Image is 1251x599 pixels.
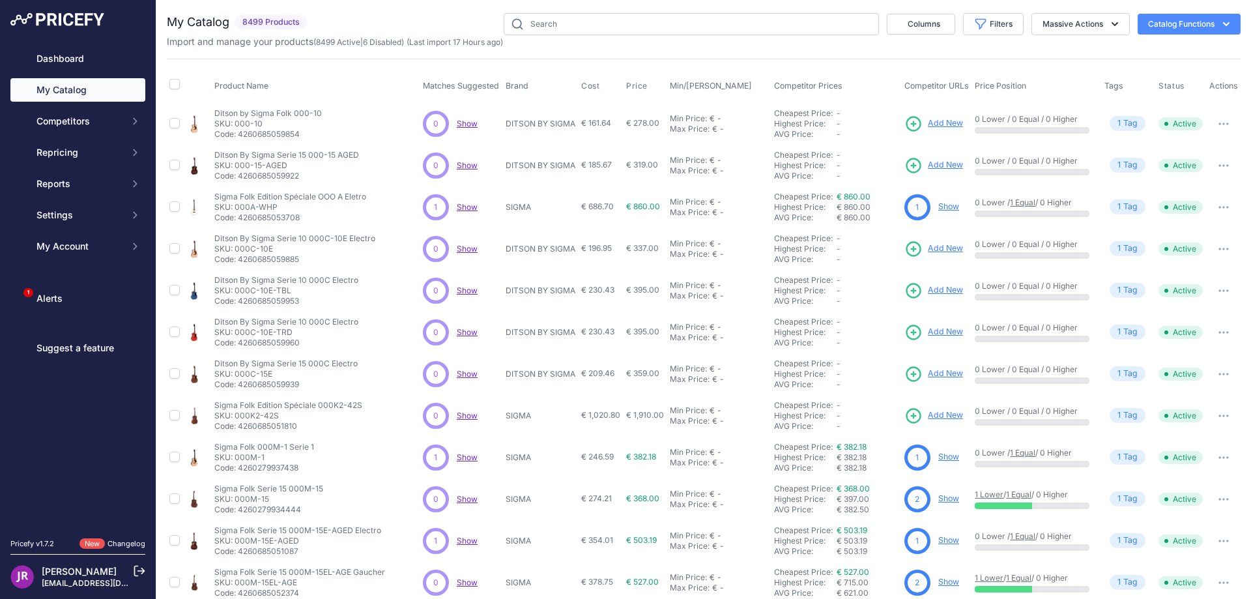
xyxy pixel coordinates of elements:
p: Code: 4260685059885 [214,254,375,265]
span: Competitors [36,115,122,128]
a: Cheapest Price: [774,275,833,285]
span: € 246.59 [581,452,614,461]
span: € 860.00 [626,201,660,211]
span: Tag [1110,408,1145,423]
span: € 359.00 [626,368,659,378]
span: Add New [928,368,963,380]
span: Cost [581,81,599,91]
span: Price Position [975,81,1026,91]
a: 1 Equal [1006,573,1031,583]
span: (Last import 17 Hours ago) [407,37,503,47]
span: Active [1158,284,1203,297]
div: Highest Price: [774,369,837,379]
span: My Account [36,240,122,253]
p: SKU: 000C-10E-TBL [214,285,358,296]
button: Repricing [10,141,145,164]
div: Min Price: [670,113,707,124]
a: Changelog [108,539,145,548]
p: 0 Lower / / 0 Higher [975,197,1091,208]
button: Competitors [10,110,145,133]
button: Catalog Functions [1138,14,1241,35]
div: - [717,416,724,426]
a: Show [938,493,959,503]
div: € [712,166,717,176]
p: Sigma Folk Edition Spéciale OOO A Eletro [214,192,366,202]
span: Tag [1110,158,1145,173]
span: 1 [1117,326,1121,338]
a: Show [938,452,959,461]
p: Ditson By Sigma Serie 10 000C Electro [214,317,358,327]
span: € 395.00 [626,285,659,295]
span: - [837,379,841,389]
div: AVG Price: [774,379,837,390]
span: Add New [928,284,963,297]
a: Dashboard [10,47,145,70]
span: Tag [1110,366,1145,381]
div: € [712,207,717,218]
span: Competitor Prices [774,81,842,91]
a: € 382.18 [837,442,867,452]
span: Show [457,411,478,420]
button: Price [626,81,650,91]
p: 0 Lower / 0 Equal / 0 Higher [975,323,1091,333]
span: € 1,020.80 [581,410,620,420]
div: Max Price: [670,374,710,385]
a: My Catalog [10,78,145,102]
p: SKU: 000C-15E [214,369,358,379]
div: Highest Price: [774,411,837,421]
a: 6 Disabled [363,37,401,47]
p: Code: 4260685059939 [214,379,358,390]
p: SKU: 000K2-42S [214,411,362,421]
nav: Sidebar [10,47,145,523]
a: € 503.19 [837,525,867,535]
a: Show [457,244,478,254]
p: Sigma Folk 000M-1 Serie 1 [214,442,314,452]
span: 8499 Products [235,15,308,30]
span: - [837,254,841,264]
span: 0 [433,243,439,255]
div: € [712,416,717,426]
p: Code: 4260685059960 [214,338,358,348]
span: Tags [1104,81,1123,91]
a: Cheapest Price: [774,192,833,201]
span: € 196.95 [581,243,612,253]
div: AVG Price: [774,171,837,181]
div: Min Price: [670,364,707,374]
a: Show [457,202,478,212]
div: Max Price: [670,207,710,218]
a: Cheapest Price: [774,442,833,452]
div: € [712,249,717,259]
span: 1 [1117,201,1121,213]
a: Show [457,160,478,170]
span: 1 [1117,409,1121,422]
div: Max Price: [670,249,710,259]
div: Max Price: [670,332,710,343]
div: - [715,239,721,249]
div: Highest Price: [774,202,837,212]
img: Pricefy Logo [10,13,104,26]
span: Active [1158,409,1203,422]
div: - [717,249,724,259]
span: € 860.00 [837,202,870,212]
span: Active [1158,159,1203,172]
span: 1 [1117,117,1121,130]
a: Show [457,494,478,504]
a: Add New [904,115,963,133]
span: Show [457,577,478,587]
div: Highest Price: [774,285,837,296]
div: - [717,166,724,176]
p: 0 Lower / 0 Equal / 0 Higher [975,156,1091,166]
div: AVG Price: [774,421,837,431]
div: Highest Price: [774,327,837,338]
p: Ditson By Sigma Serie 10 000C-10E Electro [214,233,375,244]
a: Cheapest Price: [774,525,833,535]
a: Cheapest Price: [774,108,833,118]
button: Filters [963,13,1024,35]
button: My Account [10,235,145,258]
p: Code: 4260685059953 [214,296,358,306]
button: Columns [887,14,955,35]
span: Active [1158,451,1203,464]
a: Cheapest Price: [774,317,833,327]
p: DITSON BY SIGMA [506,327,577,338]
span: 0 [433,327,439,338]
